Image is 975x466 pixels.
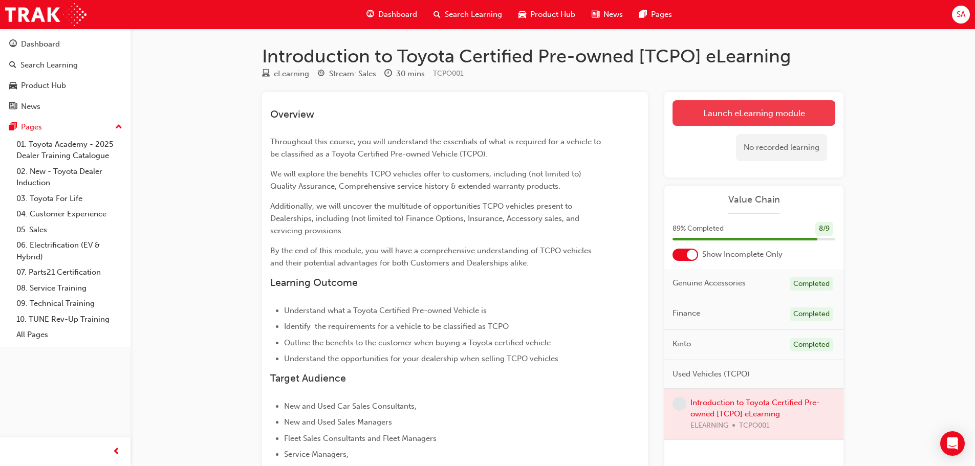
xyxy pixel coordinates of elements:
a: 06. Electrification (EV & Hybrid) [12,237,126,264]
span: car-icon [9,81,17,91]
a: 05. Sales [12,222,126,238]
span: Genuine Accessories [673,277,746,289]
span: news-icon [9,102,17,112]
div: Completed [790,307,833,321]
span: Target Audience [270,372,346,384]
a: news-iconNews [583,4,631,25]
a: car-iconProduct Hub [510,4,583,25]
span: Finance [673,307,700,319]
a: Product Hub [4,76,126,95]
a: 02. New - Toyota Dealer Induction [12,164,126,191]
span: car-icon [518,8,526,21]
a: 08. Service Training [12,280,126,296]
span: target-icon [317,70,325,79]
div: Product Hub [21,80,66,92]
a: 04. Customer Experience [12,206,126,222]
span: search-icon [434,8,441,21]
div: Completed [790,338,833,352]
h1: Introduction to Toyota Certified Pre-owned [TCPO] eLearning [262,45,843,68]
span: pages-icon [639,8,647,21]
button: SA [952,6,970,24]
span: clock-icon [384,70,392,79]
div: Stream: Sales [329,68,376,80]
span: search-icon [9,61,16,70]
a: pages-iconPages [631,4,680,25]
div: Dashboard [21,38,60,50]
span: We will explore the benefits TCPO vehicles offer to customers, including (not limited to) Quality... [270,169,583,191]
div: Duration [384,68,425,80]
div: Pages [21,121,42,133]
span: Product Hub [530,9,575,20]
span: learningRecordVerb_NONE-icon [673,397,686,411]
span: pages-icon [9,123,17,132]
a: 09. Technical Training [12,296,126,312]
div: Type [262,68,309,80]
a: All Pages [12,327,126,343]
span: Fleet Sales Consultants and Fleet Managers [284,434,437,443]
span: Understand the opportunities for your dealership when selling TCPO vehicles [284,354,558,363]
div: News [21,101,40,113]
span: New and Used Sales Managers [284,417,392,427]
a: Value Chain [673,194,835,206]
span: Service Managers, [284,450,349,459]
button: Pages [4,118,126,137]
span: prev-icon [113,446,120,458]
span: news-icon [592,8,599,21]
a: 03. Toyota For Life [12,191,126,207]
span: Dashboard [378,9,417,20]
div: eLearning [274,68,309,80]
span: Used Vehicles (TCPO) [673,368,750,380]
span: guage-icon [9,40,17,49]
div: No recorded learning [736,134,827,161]
span: Learning Outcome [270,277,358,289]
a: News [4,97,126,116]
a: 10. TUNE Rev-Up Training [12,312,126,327]
span: SA [957,9,965,20]
div: Completed [790,277,833,291]
span: 89 % Completed [673,223,724,235]
img: Trak [5,3,86,26]
span: News [603,9,623,20]
span: Show Incomplete Only [702,249,783,260]
span: Outline the benefits to the customer when buying a Toyota certified vehicle. [284,338,553,347]
a: Search Learning [4,56,126,75]
span: Throughout this course, you will understand the essentials of what is required for a vehicle to b... [270,137,603,159]
span: guage-icon [366,8,374,21]
span: New and Used Car Sales Consultants, [284,402,417,411]
div: Search Learning [20,59,78,71]
span: Learning resource code [433,69,464,78]
div: 30 mins [396,68,425,80]
span: Search Learning [445,9,502,20]
span: Identify the requirements for a vehicle to be classified as TCPO [284,322,509,331]
a: Dashboard [4,35,126,54]
span: By the end of this module, you will have a comprehensive understanding of TCPO vehicles and their... [270,246,594,268]
span: Overview [270,108,314,120]
a: 07. Parts21 Certification [12,264,126,280]
span: Kinto [673,338,691,350]
a: Launch eLearning module [673,100,835,126]
span: Additionally, we will uncover the multitude of opportunities TCPO vehicles present to Dealerships... [270,202,581,235]
a: guage-iconDashboard [358,4,425,25]
div: 8 / 9 [815,222,833,236]
a: 01. Toyota Academy - 2025 Dealer Training Catalogue [12,137,126,164]
a: search-iconSearch Learning [425,4,510,25]
span: up-icon [115,121,122,134]
span: learningResourceType_ELEARNING-icon [262,70,270,79]
div: Open Intercom Messenger [940,431,965,456]
span: Understand what a Toyota Certified Pre-owned Vehicle is [284,306,487,315]
span: Pages [651,9,672,20]
button: DashboardSearch LearningProduct HubNews [4,33,126,118]
div: Stream [317,68,376,80]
